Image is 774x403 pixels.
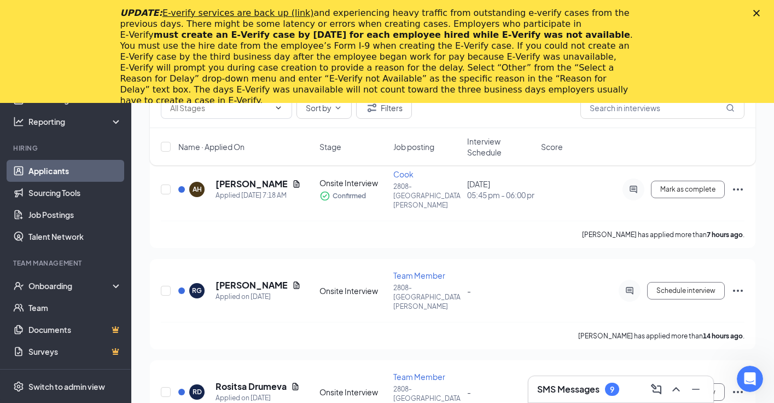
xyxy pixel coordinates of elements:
svg: MagnifyingGlass [726,103,735,112]
input: Search in interviews [580,97,744,119]
div: RG [192,286,202,295]
svg: Settings [13,381,24,392]
svg: CheckmarkCircle [319,191,330,201]
b: 14 hours ago [703,332,743,340]
svg: ActiveChat [623,286,636,295]
button: Minimize [687,381,705,398]
svg: Document [291,382,300,391]
h5: [PERSON_NAME] [216,178,288,190]
a: SurveysCrown [28,341,122,362]
div: AH [193,185,202,194]
svg: ChevronDown [274,103,283,112]
svg: Document [292,281,301,290]
a: Sourcing Tools [28,182,122,204]
span: - [467,387,471,397]
p: 2808-[GEOGRAPHIC_DATA][PERSON_NAME] [393,283,461,311]
div: Reporting [28,116,123,127]
button: Sort byChevronDown [296,97,352,119]
p: [PERSON_NAME] has applied more than . [578,331,744,341]
button: ComposeMessage [648,381,665,398]
span: Schedule interview [656,287,715,295]
svg: Ellipses [731,284,744,297]
span: Job posting [393,141,434,152]
svg: Minimize [689,383,702,396]
span: Team Member [393,270,445,280]
h5: Rositsa Drumeva [216,381,287,393]
div: Onsite Interview [319,177,387,188]
svg: Ellipses [731,385,744,399]
div: Switch to admin view [28,381,105,392]
div: Applied [DATE] 7:18 AM [216,190,301,201]
i: UPDATE: [120,8,314,18]
svg: Filter [365,101,379,114]
a: E-verify services are back up (link) [162,8,314,18]
span: Interview Schedule [467,136,534,158]
svg: Ellipses [731,183,744,196]
div: Onsite Interview [319,285,387,296]
a: Team [28,297,122,319]
span: Name · Applied On [178,141,245,152]
svg: ChevronUp [670,383,683,396]
svg: Analysis [13,116,24,127]
div: [DATE] [467,179,534,200]
button: ChevronUp [667,381,685,398]
iframe: Intercom live chat [737,366,763,392]
span: Sort by [306,104,331,112]
svg: ActiveChat [627,185,640,194]
span: Team Member [393,372,445,382]
a: Applicants [28,160,122,182]
svg: ComposeMessage [650,383,663,396]
span: Mark as complete [660,186,715,193]
svg: Document [292,180,301,188]
p: 2808-[GEOGRAPHIC_DATA][PERSON_NAME] [393,182,461,210]
span: Stage [319,141,341,152]
h3: SMS Messages [537,383,600,395]
span: Score [541,141,563,152]
a: DocumentsCrown [28,319,122,341]
span: 05:45 pm - 06:00 pm [467,189,534,200]
svg: ChevronDown [334,103,342,112]
div: Onboarding [28,280,113,291]
h5: [PERSON_NAME] [216,279,288,291]
div: Team Management [13,258,120,268]
a: Job Postings [28,204,122,226]
a: Talent Network [28,226,122,247]
button: Mark as complete [651,181,725,198]
span: - [467,286,471,296]
button: Filter Filters [356,97,412,119]
span: Confirmed [333,191,366,201]
div: Close [753,10,764,16]
div: Hiring [13,143,120,153]
b: 7 hours ago [707,231,743,239]
div: Onsite Interview [319,387,387,398]
div: 9 [610,385,614,394]
button: Schedule interview [647,282,725,300]
div: and experiencing heavy traffic from outstanding e-verify cases from the previous days. There migh... [120,8,637,106]
p: [PERSON_NAME] has applied more than . [582,230,744,239]
svg: UserCheck [13,280,24,291]
div: Applied on [DATE] [216,291,301,302]
div: RD [193,387,202,396]
input: All Stages [170,102,270,114]
b: must create an E‑Verify case by [DATE] for each employee hired while E‑Verify was not available [154,30,630,40]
